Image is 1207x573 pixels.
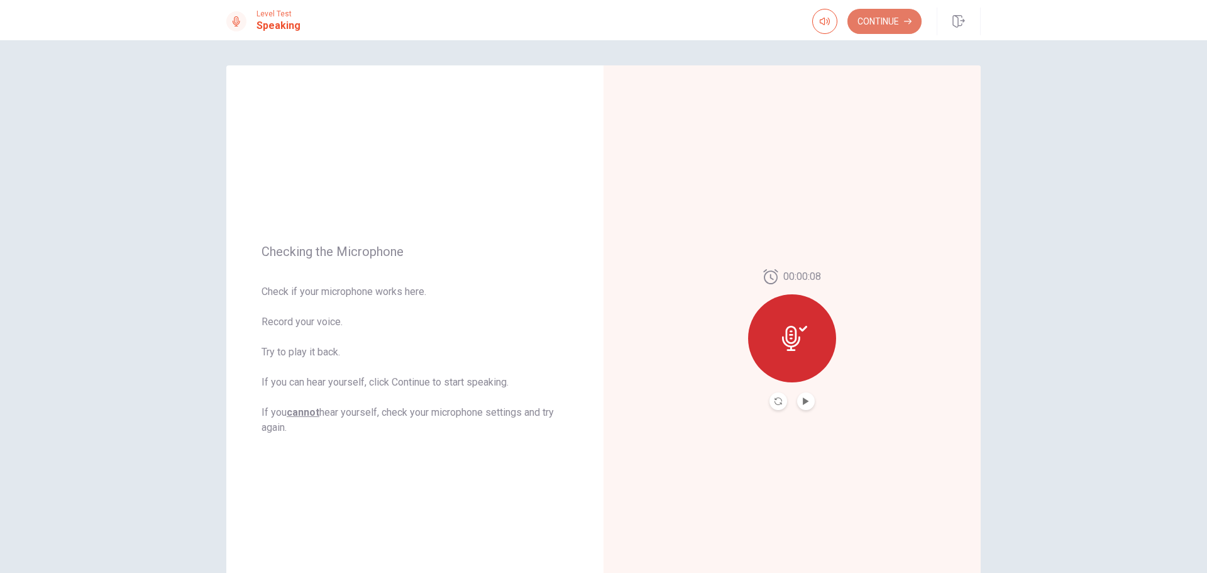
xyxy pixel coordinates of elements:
span: Level Test [256,9,300,18]
span: 00:00:08 [783,269,821,284]
button: Record Again [769,392,787,410]
button: Continue [847,9,922,34]
span: Checking the Microphone [262,244,568,259]
h1: Speaking [256,18,300,33]
button: Play Audio [797,392,815,410]
span: Check if your microphone works here. Record your voice. Try to play it back. If you can hear your... [262,284,568,435]
u: cannot [287,406,319,418]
